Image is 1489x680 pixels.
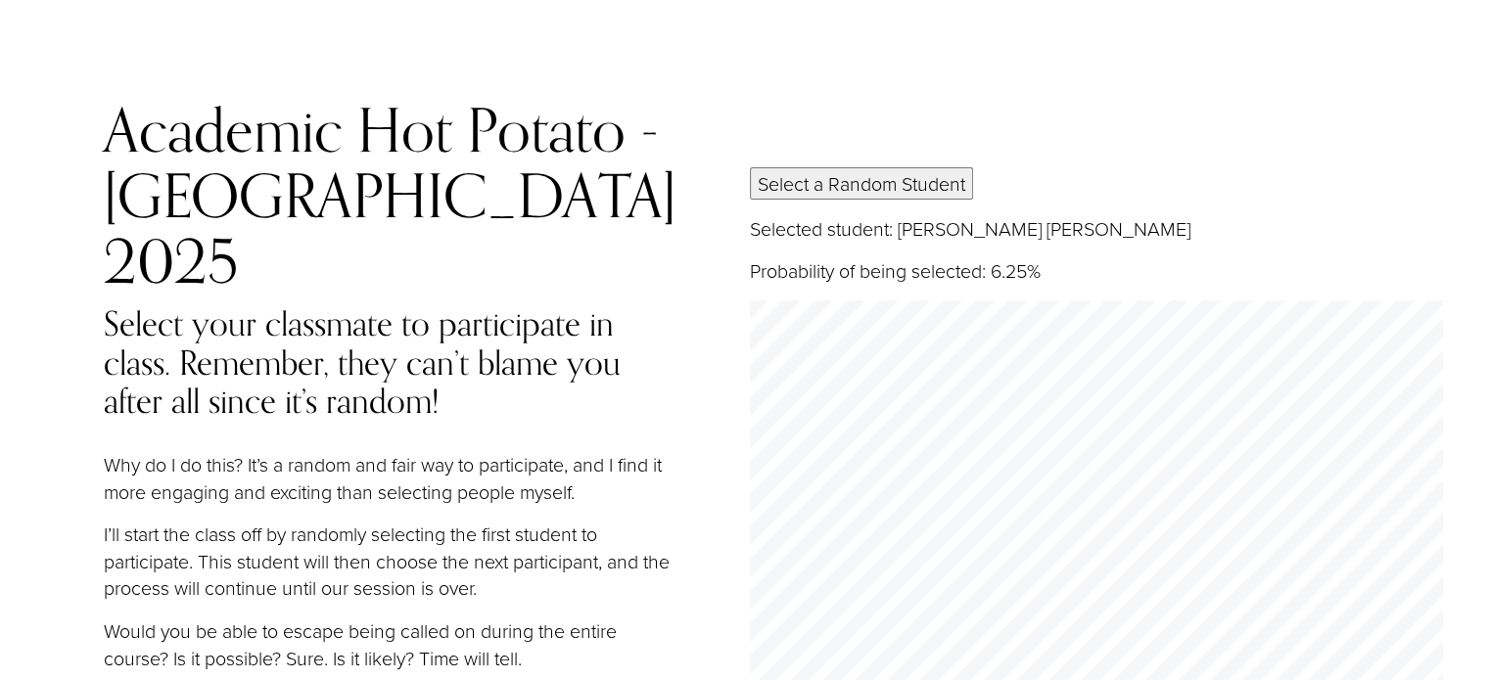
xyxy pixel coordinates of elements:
p: I’ll start the class off by randomly selecting the first student to participate. This student wil... [104,521,680,602]
h4: Select your classmate to participate in class. Remember, they can’t blame you after all since it’... [104,304,680,420]
p: Why do I do this? It’s a random and fair way to participate, and I find it more engaging and exci... [104,451,680,505]
button: Select a Random Student [750,167,973,200]
p: Probability of being selected: 6.25% [750,257,1444,285]
p: Would you be able to escape being called on during the entire course? Is it possible? Sure. Is it... [104,617,680,671]
p: Selected student: [PERSON_NAME] [PERSON_NAME] [750,215,1444,243]
h2: Academic Hot Potato - [GEOGRAPHIC_DATA] 2025 [104,98,680,294]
